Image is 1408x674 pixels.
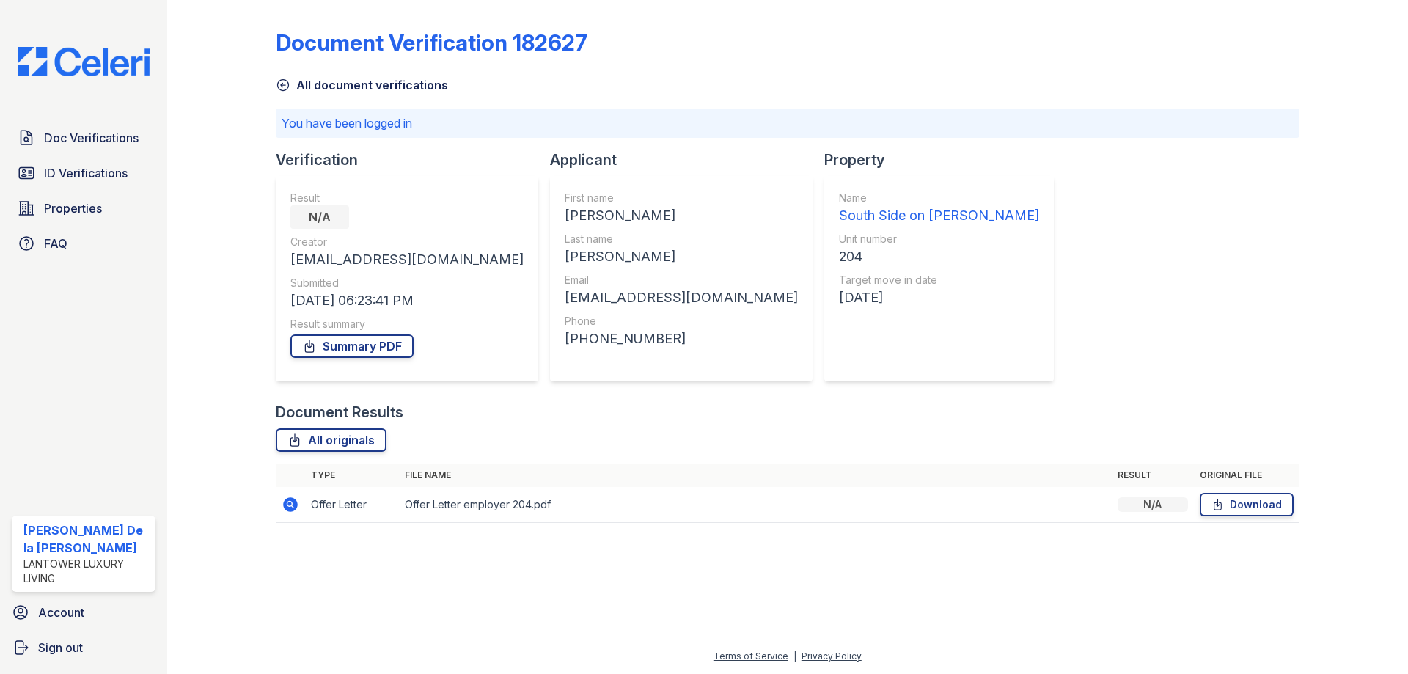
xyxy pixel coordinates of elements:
div: Last name [565,232,798,246]
div: Applicant [550,150,824,170]
div: | [793,651,796,662]
div: Email [565,273,798,287]
div: Unit number [839,232,1039,246]
div: Lantower Luxury Living [23,557,150,586]
a: Summary PDF [290,334,414,358]
div: [PERSON_NAME] De la [PERSON_NAME] [23,521,150,557]
a: Account [6,598,161,627]
div: N/A [290,205,349,229]
a: Download [1200,493,1294,516]
div: Creator [290,235,524,249]
div: Result summary [290,317,524,331]
a: All originals [276,428,386,452]
div: Document Verification 182627 [276,29,587,56]
a: Properties [12,194,155,223]
a: Sign out [6,633,161,662]
img: CE_Logo_Blue-a8612792a0a2168367f1c8372b55b34899dd931a85d93a1a3d3e32e68fde9ad4.png [6,47,161,76]
span: Properties [44,199,102,217]
div: 204 [839,246,1039,267]
a: Privacy Policy [802,651,862,662]
div: [PHONE_NUMBER] [565,329,798,349]
div: Verification [276,150,550,170]
td: Offer Letter [305,487,399,523]
div: [EMAIL_ADDRESS][DOMAIN_NAME] [290,249,524,270]
div: Submitted [290,276,524,290]
td: Offer Letter employer 204.pdf [399,487,1112,523]
div: South Side on [PERSON_NAME] [839,205,1039,226]
p: You have been logged in [282,114,1294,132]
a: ID Verifications [12,158,155,188]
div: Name [839,191,1039,205]
div: Property [824,150,1066,170]
th: Result [1112,464,1194,487]
a: Doc Verifications [12,123,155,153]
div: [PERSON_NAME] [565,246,798,267]
div: Phone [565,314,798,329]
div: First name [565,191,798,205]
span: Account [38,604,84,621]
div: [DATE] 06:23:41 PM [290,290,524,311]
div: Document Results [276,402,403,422]
th: Type [305,464,399,487]
a: Name South Side on [PERSON_NAME] [839,191,1039,226]
th: File name [399,464,1112,487]
span: ID Verifications [44,164,128,182]
span: Doc Verifications [44,129,139,147]
div: [DATE] [839,287,1039,308]
a: FAQ [12,229,155,258]
a: All document verifications [276,76,448,94]
div: Target move in date [839,273,1039,287]
div: Result [290,191,524,205]
span: FAQ [44,235,67,252]
div: [EMAIL_ADDRESS][DOMAIN_NAME] [565,287,798,308]
th: Original file [1194,464,1299,487]
div: [PERSON_NAME] [565,205,798,226]
span: Sign out [38,639,83,656]
div: N/A [1118,497,1188,512]
a: Terms of Service [714,651,788,662]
